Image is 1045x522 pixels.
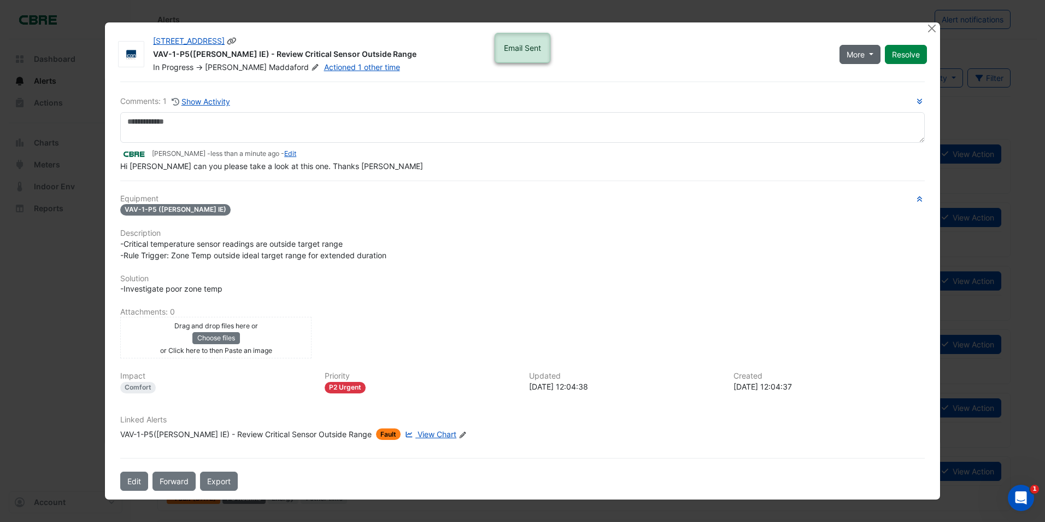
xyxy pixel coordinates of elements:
[325,382,366,393] div: P2 Urgent
[269,62,321,73] span: Maddaford
[1008,485,1034,511] iframe: Intercom live chat
[120,472,148,491] button: Edit
[120,284,222,293] span: -Investigate poor zone temp
[459,431,467,439] fa-icon: Edit Linked Alerts
[152,149,296,159] small: [PERSON_NAME] - -
[152,472,196,491] button: Forward
[153,62,193,72] span: In Progress
[284,149,296,158] a: Edit
[120,148,148,160] img: CBRE Charter Hall
[120,161,423,171] span: Hi [PERSON_NAME] can you please take a look at this one. Thanks [PERSON_NAME]
[120,372,312,381] h6: Impact
[325,372,516,381] h6: Priority
[160,346,272,355] small: or Click here to then Paste an image
[120,194,925,204] h6: Equipment
[120,274,925,283] h6: Solution
[120,382,156,393] div: Comfort
[847,49,865,60] span: More
[120,308,925,317] h6: Attachments: 0
[200,472,238,491] a: Export
[529,381,720,392] div: [DATE] 12:04:38
[227,36,237,45] span: Copy link to clipboard
[120,428,372,440] div: VAV-1-P5([PERSON_NAME] IE) - Review Critical Sensor Outside Range
[733,372,925,381] h6: Created
[192,332,240,344] button: Choose files
[210,149,279,158] span: 2025-08-13 12:04:38
[153,36,225,45] a: [STREET_ADDRESS]
[196,62,203,72] span: ->
[153,49,826,62] div: VAV-1-P5([PERSON_NAME] IE) - Review Critical Sensor Outside Range
[120,415,925,425] h6: Linked Alerts
[376,428,401,440] span: Fault
[120,229,925,238] h6: Description
[205,62,267,72] span: [PERSON_NAME]
[839,45,880,64] button: More
[1030,485,1039,494] span: 1
[495,33,550,63] ngb-alert: Email Sent
[403,428,456,440] a: View Chart
[324,62,400,72] a: Actioned 1 other time
[119,49,144,60] img: Icon Logic
[120,204,231,216] span: VAV-1-P5 ([PERSON_NAME] IE)
[885,45,927,64] button: Resolve
[171,95,231,108] button: Show Activity
[418,430,456,439] span: View Chart
[926,22,938,34] button: Close
[529,372,720,381] h6: Updated
[733,381,925,392] div: [DATE] 12:04:37
[120,239,386,260] span: -Critical temperature sensor readings are outside target range -Rule Trigger: Zone Temp outside i...
[174,322,258,330] small: Drag and drop files here or
[120,95,231,108] div: Comments: 1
